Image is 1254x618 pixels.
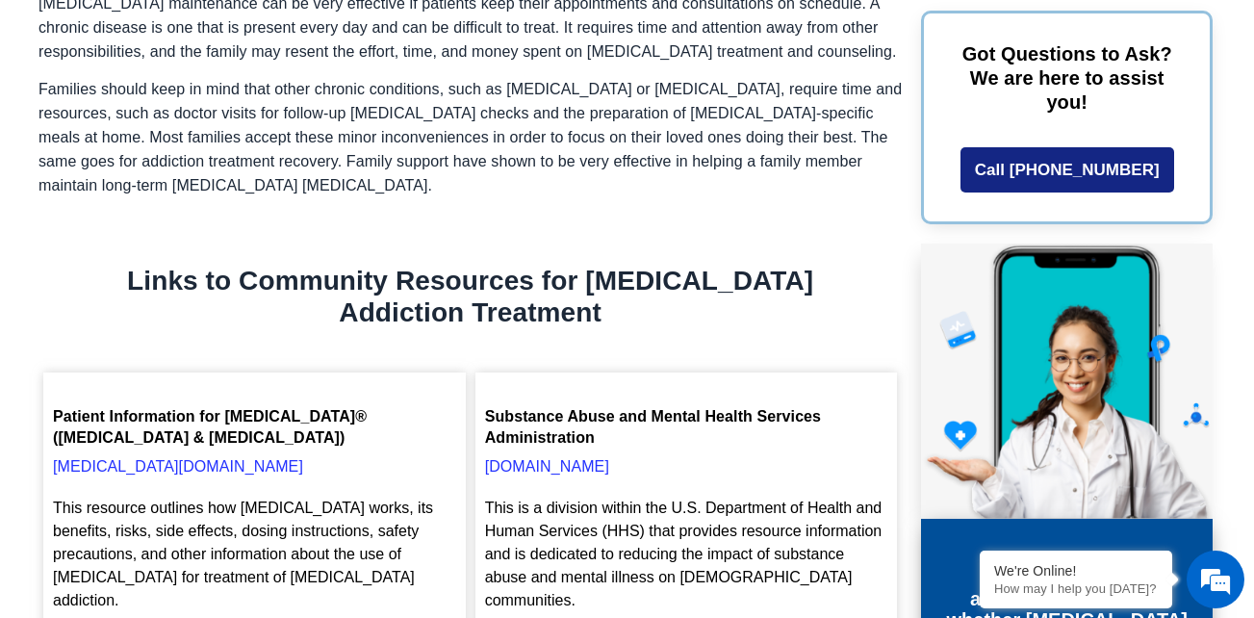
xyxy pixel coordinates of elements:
[994,563,1158,579] div: We're Online!
[53,497,456,612] p: This resource outlines how [MEDICAL_DATA] works, its benefits, risks, side effects, dosing instru...
[53,458,303,475] a: [MEDICAL_DATA][DOMAIN_NAME]
[953,42,1181,115] p: Got Questions to Ask? We are here to assist you!
[485,458,609,475] a: [DOMAIN_NAME]
[485,497,888,612] p: This is a division within the U.S. Department of Health and Human Services (HHS) that provides re...
[87,265,854,329] h2: Links to Community Resources for [MEDICAL_DATA] Addiction Treatment
[960,147,1174,193] a: Call [PHONE_NUMBER]
[38,77,902,197] p: Families should keep in mind that other chronic conditions, such as [MEDICAL_DATA] or [MEDICAL_DA...
[994,581,1158,596] p: How may I help you today?
[53,406,456,450] figcaption: Patient Information for [MEDICAL_DATA]® ([MEDICAL_DATA] & [MEDICAL_DATA])
[975,162,1160,178] span: Call [PHONE_NUMBER]
[485,406,888,450] figcaption: Substance Abuse and Mental Health Services Administration
[921,244,1213,518] img: Online Suboxone Treatment - Opioid Addiction Treatment using phone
